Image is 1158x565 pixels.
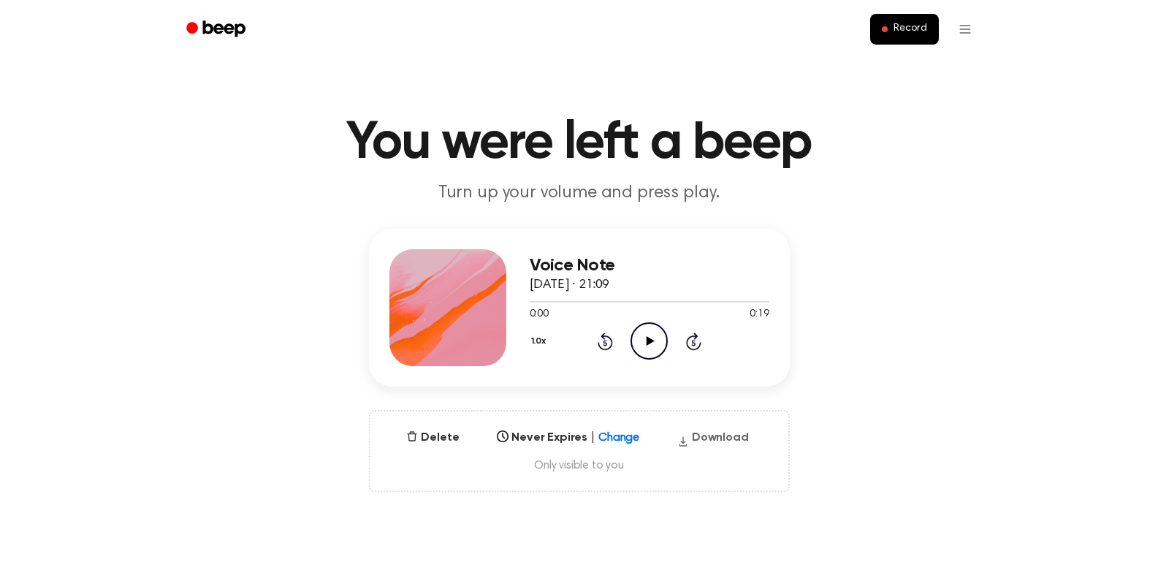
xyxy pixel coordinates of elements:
button: 1.0x [530,329,552,354]
h3: Voice Note [530,256,769,276]
button: Delete [400,429,465,447]
span: Only visible to you [388,458,771,473]
h1: You were left a beep [205,117,953,170]
button: Record [870,14,938,45]
p: Turn up your volume and press play. [299,181,860,205]
span: [DATE] · 21:09 [530,278,610,292]
button: Download [671,429,755,452]
span: 0:00 [530,307,549,322]
span: 0:19 [750,307,769,322]
span: Record [894,23,926,36]
a: Beep [176,15,259,44]
button: Open menu [948,12,983,47]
